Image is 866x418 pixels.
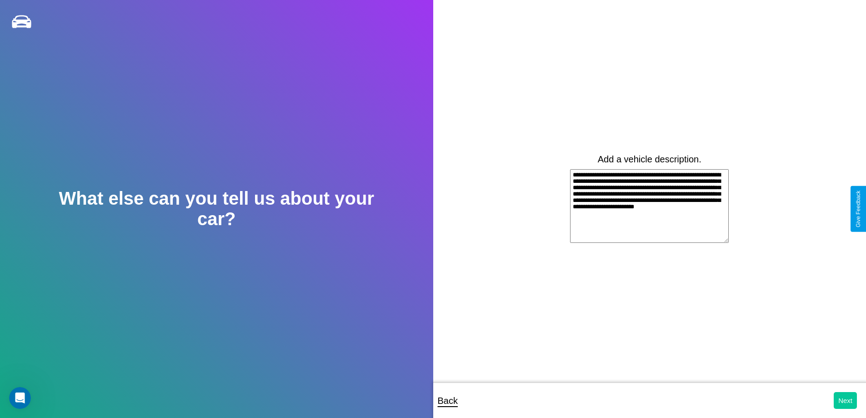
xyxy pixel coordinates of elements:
[834,392,857,409] button: Next
[438,393,458,409] p: Back
[9,387,31,409] iframe: Intercom live chat
[43,188,390,229] h2: What else can you tell us about your car?
[855,191,861,227] div: Give Feedback
[598,154,701,165] label: Add a vehicle description.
